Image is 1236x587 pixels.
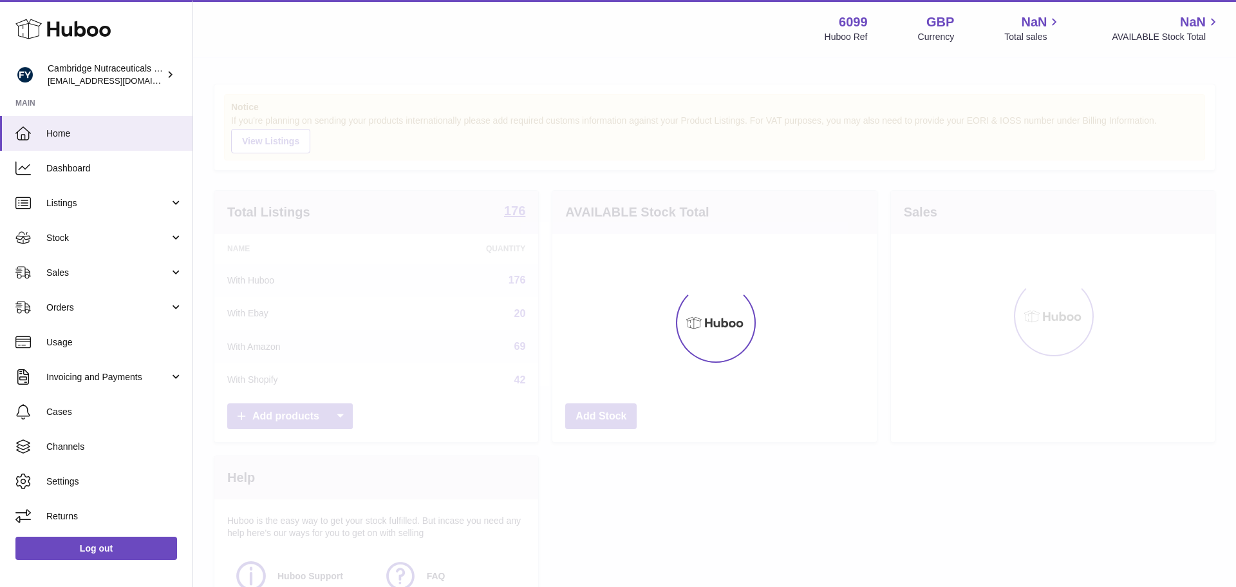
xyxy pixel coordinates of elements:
[1180,14,1206,31] span: NaN
[46,476,183,488] span: Settings
[1021,14,1047,31] span: NaN
[46,441,183,453] span: Channels
[46,510,183,523] span: Returns
[15,65,35,84] img: huboo@camnutra.com
[926,14,954,31] strong: GBP
[1112,31,1221,43] span: AVAILABLE Stock Total
[1112,14,1221,43] a: NaN AVAILABLE Stock Total
[48,63,164,87] div: Cambridge Nutraceuticals Ltd
[15,537,177,560] a: Log out
[46,406,183,418] span: Cases
[46,371,169,383] span: Invoicing and Payments
[825,31,868,43] div: Huboo Ref
[918,31,955,43] div: Currency
[46,232,169,244] span: Stock
[839,14,868,31] strong: 6099
[46,128,183,140] span: Home
[48,75,189,86] span: [EMAIL_ADDRESS][DOMAIN_NAME]
[46,336,183,349] span: Usage
[46,197,169,209] span: Listings
[46,162,183,175] span: Dashboard
[1004,14,1062,43] a: NaN Total sales
[46,267,169,279] span: Sales
[46,302,169,314] span: Orders
[1004,31,1062,43] span: Total sales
